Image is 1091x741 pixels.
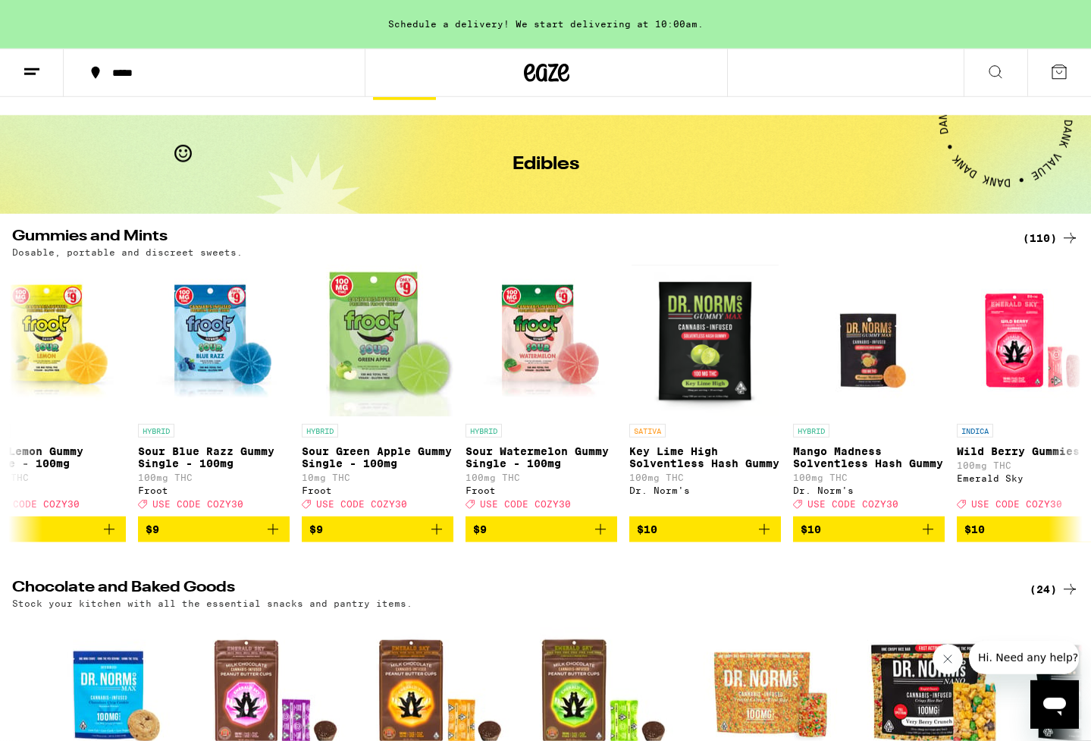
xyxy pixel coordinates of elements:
[793,445,945,469] p: Mango Madness Solventless Hash Gummy
[957,424,993,438] p: INDICA
[138,265,290,416] img: Froot - Sour Blue Razz Gummy Single - 100mg
[1023,229,1079,247] a: (110)
[513,155,579,174] h1: Edibles
[793,424,829,438] p: HYBRID
[12,580,1005,598] h2: Chocolate and Baked Goods
[138,517,290,542] button: Add to bag
[1030,580,1079,598] a: (24)
[629,265,781,517] a: Open page for Key Lime High Solventless Hash Gummy from Dr. Norm's
[12,598,412,608] p: Stock your kitchen with all the essential snacks and pantry items.
[466,473,617,482] p: 100mg THC
[302,265,453,416] img: Froot - Sour Green Apple Gummy Single - 100mg
[12,229,1005,247] h2: Gummies and Mints
[480,499,571,509] span: USE CODE COZY30
[316,499,407,509] span: USE CODE COZY30
[302,424,338,438] p: HYBRID
[138,265,290,517] a: Open page for Sour Blue Razz Gummy Single - 100mg from Froot
[146,523,159,535] span: $9
[466,424,502,438] p: HYBRID
[302,265,453,517] a: Open page for Sour Green Apple Gummy Single - 100mg from Froot
[302,473,453,482] p: 10mg THC
[302,485,453,495] div: Froot
[807,499,898,509] span: USE CODE COZY30
[933,644,963,674] iframe: Close message
[138,424,174,438] p: HYBRID
[969,641,1079,674] iframe: Message from company
[629,473,781,482] p: 100mg THC
[637,523,657,535] span: $10
[1030,680,1079,729] iframe: Button to launch messaging window
[629,445,781,469] p: Key Lime High Solventless Hash Gummy
[793,485,945,495] div: Dr. Norm's
[793,265,945,517] a: Open page for Mango Madness Solventless Hash Gummy from Dr. Norm's
[302,445,453,469] p: Sour Green Apple Gummy Single - 100mg
[466,485,617,495] div: Froot
[793,473,945,482] p: 100mg THC
[466,445,617,469] p: Sour Watermelon Gummy Single - 100mg
[309,523,323,535] span: $9
[466,265,617,416] img: Froot - Sour Watermelon Gummy Single - 100mg
[466,517,617,542] button: Add to bag
[801,523,821,535] span: $10
[138,473,290,482] p: 100mg THC
[793,517,945,542] button: Add to bag
[793,265,945,416] img: Dr. Norm's - Mango Madness Solventless Hash Gummy
[138,445,290,469] p: Sour Blue Razz Gummy Single - 100mg
[629,517,781,542] button: Add to bag
[138,485,290,495] div: Froot
[632,265,778,416] img: Dr. Norm's - Key Lime High Solventless Hash Gummy
[964,523,985,535] span: $10
[629,424,666,438] p: SATIVA
[152,499,243,509] span: USE CODE COZY30
[12,247,243,257] p: Dosable, portable and discreet sweets.
[971,499,1062,509] span: USE CODE COZY30
[466,265,617,517] a: Open page for Sour Watermelon Gummy Single - 100mg from Froot
[302,517,453,542] button: Add to bag
[473,523,487,535] span: $9
[629,485,781,495] div: Dr. Norm's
